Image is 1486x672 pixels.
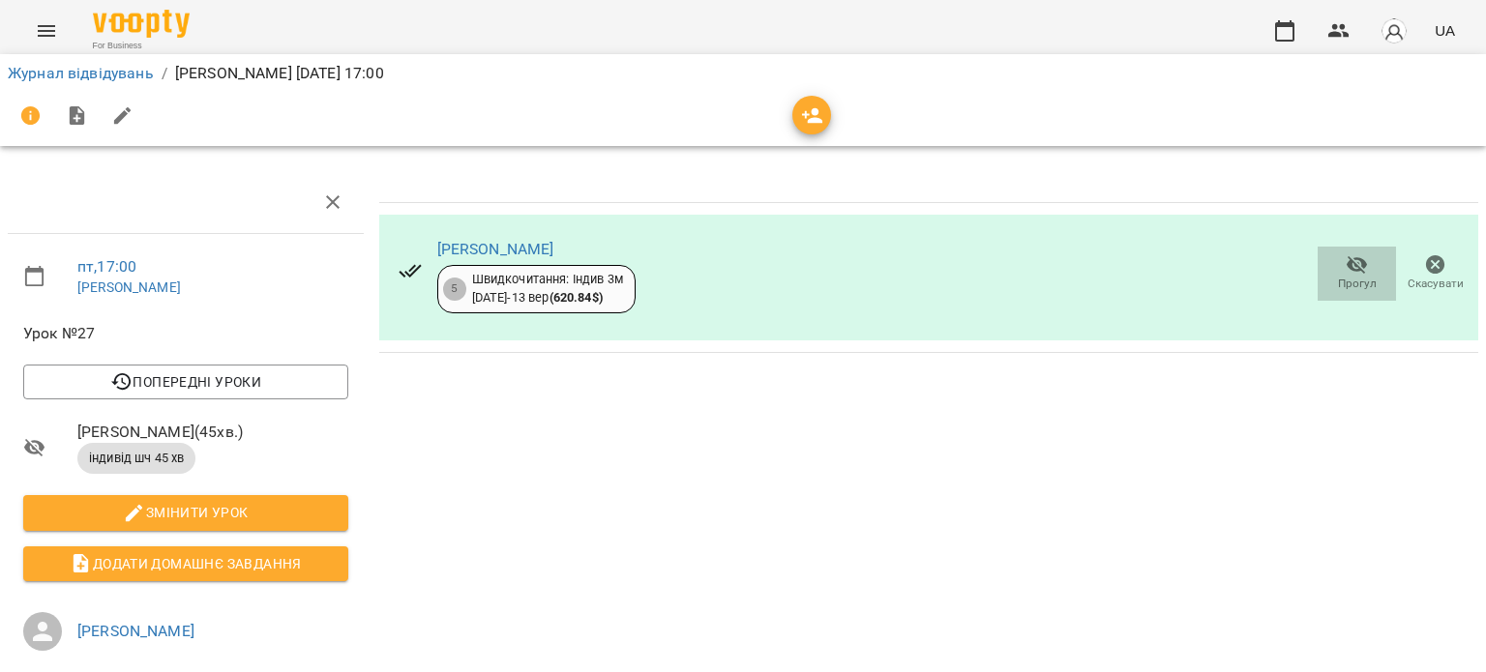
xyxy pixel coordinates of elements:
[39,370,333,394] span: Попередні уроки
[1338,276,1377,292] span: Прогул
[23,8,70,54] button: Menu
[162,62,167,85] li: /
[77,257,136,276] a: пт , 17:00
[472,271,623,307] div: Швидкочитання: Індив 3м [DATE] - 13 вер
[550,290,603,305] b: ( 620.84 $ )
[23,546,348,581] button: Додати домашнє завдання
[175,62,384,85] p: [PERSON_NAME] [DATE] 17:00
[77,622,194,640] a: [PERSON_NAME]
[443,278,466,301] div: 5
[1427,13,1463,48] button: UA
[1381,17,1408,44] img: avatar_s.png
[23,322,348,345] span: Урок №27
[77,450,195,467] span: індивід шч 45 хв
[1318,247,1396,301] button: Прогул
[39,552,333,575] span: Додати домашнє завдання
[93,40,190,52] span: For Business
[93,10,190,38] img: Voopty Logo
[77,279,181,295] a: [PERSON_NAME]
[437,240,554,258] a: [PERSON_NAME]
[23,365,348,399] button: Попередні уроки
[39,501,333,524] span: Змінити урок
[8,64,154,82] a: Журнал відвідувань
[1408,276,1464,292] span: Скасувати
[77,421,348,444] span: [PERSON_NAME] ( 45 хв. )
[8,62,1478,85] nav: breadcrumb
[23,495,348,530] button: Змінити урок
[1435,20,1455,41] span: UA
[1396,247,1474,301] button: Скасувати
